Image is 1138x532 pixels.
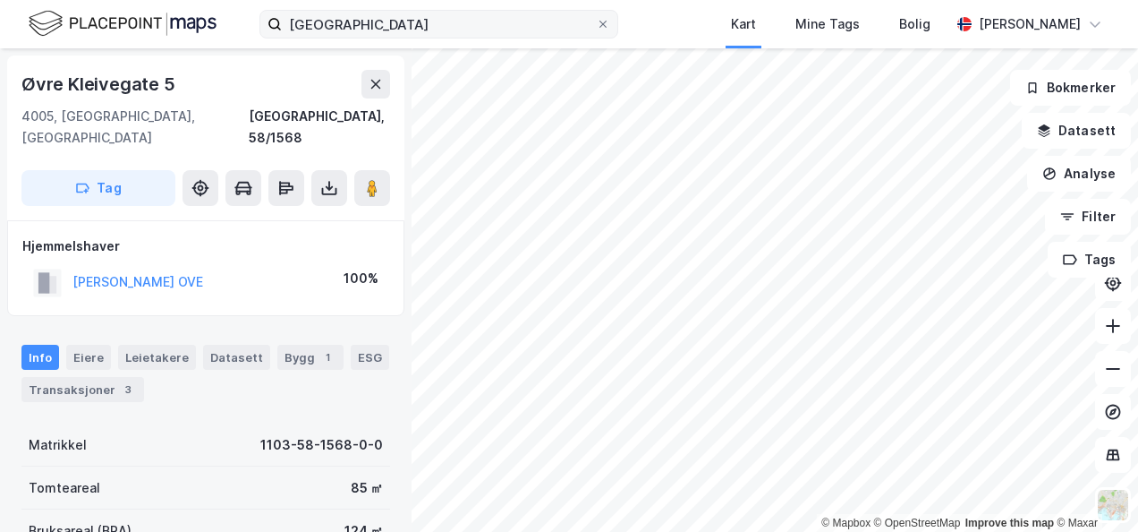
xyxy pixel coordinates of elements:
div: Hjemmelshaver [22,236,389,257]
div: Matrikkel [29,434,87,456]
button: Filter [1045,199,1131,235]
div: Kart [731,13,756,35]
div: Øvre Kleivegate 5 [21,70,179,99]
div: 85 ㎡ [351,477,383,499]
div: 100% [344,268,378,289]
button: Tags [1048,242,1131,278]
input: Søk på adresse, matrikkel, gårdeiere, leietakere eller personer [282,11,596,38]
div: [GEOGRAPHIC_DATA], 58/1568 [249,106,390,149]
div: [PERSON_NAME] [979,13,1081,35]
div: Leietakere [118,345,196,370]
div: Kontrollprogram for chat [1049,446,1138,532]
div: Mine Tags [795,13,860,35]
button: Bokmerker [1010,70,1131,106]
a: Improve this map [965,517,1054,529]
a: OpenStreetMap [874,517,961,529]
div: ESG [351,345,389,370]
iframe: Chat Widget [1049,446,1138,532]
button: Analyse [1027,156,1131,192]
img: logo.f888ab2527a4732fd821a326f86c7f29.svg [29,8,217,39]
button: Tag [21,170,175,206]
div: Info [21,345,59,370]
div: 1103-58-1568-0-0 [260,434,383,456]
div: Tomteareal [29,477,100,499]
a: Mapbox [821,517,870,529]
button: Datasett [1022,113,1131,149]
div: Bolig [899,13,930,35]
div: Eiere [66,345,111,370]
div: 3 [119,381,137,399]
div: Bygg [277,345,344,370]
div: Transaksjoner [21,377,144,402]
div: 1 [318,348,336,366]
div: 4005, [GEOGRAPHIC_DATA], [GEOGRAPHIC_DATA] [21,106,249,149]
div: Datasett [203,345,270,370]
